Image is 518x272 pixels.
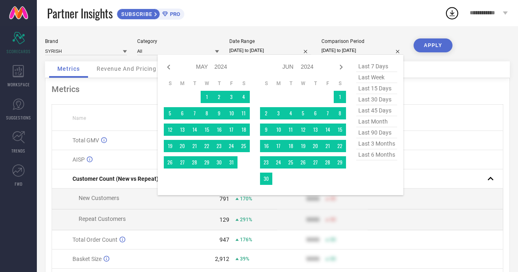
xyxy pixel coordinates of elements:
div: 791 [219,196,229,202]
span: 176% [240,237,252,243]
span: 50 [330,256,336,262]
td: Fri Jun 07 2024 [321,107,334,119]
span: last 90 days [356,127,397,138]
td: Sun May 26 2024 [164,156,176,169]
td: Fri Jun 28 2024 [321,156,334,169]
div: 9999 [306,196,319,202]
td: Sun Jun 23 2024 [260,156,272,169]
td: Tue May 07 2024 [188,107,201,119]
span: 170% [240,196,252,202]
td: Tue May 14 2024 [188,124,201,136]
td: Thu Jun 27 2024 [309,156,321,169]
td: Mon Jun 10 2024 [272,124,285,136]
th: Tuesday [188,80,201,87]
div: 2,912 [215,256,229,262]
div: 9999 [306,216,319,223]
span: last 15 days [356,83,397,94]
td: Sat May 25 2024 [238,140,250,152]
td: Thu May 16 2024 [213,124,225,136]
span: TRENDS [11,148,25,154]
span: last week [356,72,397,83]
span: Name [72,115,86,121]
td: Tue May 21 2024 [188,140,201,152]
input: Select comparison period [321,46,403,55]
td: Fri Jun 14 2024 [321,124,334,136]
td: Fri May 10 2024 [225,107,238,119]
th: Saturday [238,80,250,87]
th: Tuesday [285,80,297,87]
span: Revenue And Pricing [97,65,156,72]
span: 291% [240,217,252,223]
td: Wed Jun 26 2024 [297,156,309,169]
div: Date Range [229,38,311,44]
th: Monday [272,80,285,87]
th: Saturday [334,80,346,87]
th: Monday [176,80,188,87]
div: Brand [45,38,127,44]
td: Tue Jun 04 2024 [285,107,297,119]
th: Wednesday [297,80,309,87]
div: 9999 [306,256,319,262]
td: Wed Jun 05 2024 [297,107,309,119]
td: Sun May 05 2024 [164,107,176,119]
span: last 6 months [356,149,397,160]
div: 129 [219,216,229,223]
span: Partner Insights [47,5,113,22]
td: Thu May 30 2024 [213,156,225,169]
span: SUGGESTIONS [6,115,31,121]
a: SUBSCRIBEPRO [117,7,184,20]
td: Mon May 06 2024 [176,107,188,119]
div: Category [137,38,219,44]
span: 39% [240,256,249,262]
td: Sun May 19 2024 [164,140,176,152]
span: New Customers [79,195,119,201]
span: Repeat Customers [79,216,126,222]
td: Thu May 23 2024 [213,140,225,152]
th: Sunday [164,80,176,87]
span: SCORECARDS [7,48,31,54]
td: Sat Jun 22 2024 [334,140,346,152]
span: FWD [15,181,23,187]
span: PRO [168,11,180,17]
td: Mon May 13 2024 [176,124,188,136]
td: Thu Jun 06 2024 [309,107,321,119]
span: WORKSPACE [7,81,30,88]
th: Sunday [260,80,272,87]
td: Sat May 18 2024 [238,124,250,136]
div: Comparison Period [321,38,403,44]
div: Previous month [164,62,174,72]
td: Sat Jun 15 2024 [334,124,346,136]
th: Friday [321,80,334,87]
span: last 3 months [356,138,397,149]
span: SUBSCRIBE [117,11,154,17]
td: Fri May 24 2024 [225,140,238,152]
td: Wed May 01 2024 [201,91,213,103]
td: Tue Jun 25 2024 [285,156,297,169]
td: Wed May 29 2024 [201,156,213,169]
td: Sun May 12 2024 [164,124,176,136]
span: last month [356,116,397,127]
td: Thu Jun 20 2024 [309,140,321,152]
td: Sat May 04 2024 [238,91,250,103]
td: Thu May 09 2024 [213,107,225,119]
td: Fri May 03 2024 [225,91,238,103]
span: Customer Count (New vs Repeat) [72,175,158,182]
span: AISP [72,156,85,163]
th: Wednesday [201,80,213,87]
span: Total GMV [72,137,99,144]
td: Fri Jun 21 2024 [321,140,334,152]
td: Thu May 02 2024 [213,91,225,103]
div: Next month [336,62,346,72]
td: Mon May 20 2024 [176,140,188,152]
td: Wed Jun 19 2024 [297,140,309,152]
td: Mon Jun 24 2024 [272,156,285,169]
span: 50 [330,196,336,202]
td: Tue Jun 11 2024 [285,124,297,136]
td: Wed May 15 2024 [201,124,213,136]
input: Select date range [229,46,311,55]
td: Sun Jun 02 2024 [260,107,272,119]
span: 50 [330,217,336,223]
td: Sun Jun 09 2024 [260,124,272,136]
span: last 7 days [356,61,397,72]
span: Metrics [57,65,80,72]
